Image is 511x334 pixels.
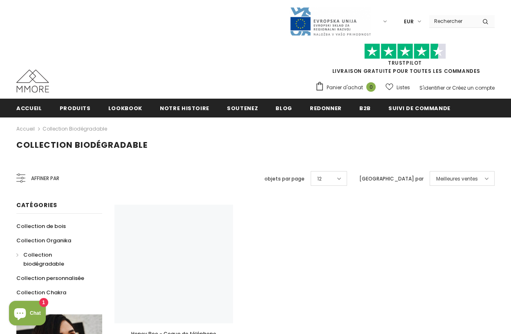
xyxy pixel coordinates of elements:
[388,104,450,112] span: Suivi de commande
[16,201,57,209] span: Catégories
[16,237,71,244] span: Collection Organika
[388,99,450,117] a: Suivi de commande
[16,99,42,117] a: Accueil
[160,99,209,117] a: Notre histoire
[16,274,84,282] span: Collection personnalisée
[60,104,91,112] span: Produits
[385,80,410,95] a: Listes
[397,83,410,92] span: Listes
[16,233,71,248] a: Collection Organika
[310,104,342,112] span: Redonner
[315,81,380,94] a: Panier d'achat 0
[16,124,35,134] a: Accueil
[227,104,258,112] span: soutenez
[446,84,451,91] span: or
[16,219,66,233] a: Collection de bois
[317,175,322,183] span: 12
[16,104,42,112] span: Accueil
[16,271,84,285] a: Collection personnalisée
[359,99,371,117] a: B2B
[264,175,305,183] label: objets par page
[289,7,371,36] img: Javni Razpis
[160,104,209,112] span: Notre histoire
[436,175,478,183] span: Meilleures ventes
[315,47,495,74] span: LIVRAISON GRATUITE POUR TOUTES LES COMMANDES
[452,84,495,91] a: Créez un compte
[16,222,66,230] span: Collection de bois
[388,59,422,66] a: TrustPilot
[16,289,66,296] span: Collection Chakra
[327,83,363,92] span: Panier d'achat
[16,70,49,93] img: Cas MMORE
[31,174,59,183] span: Affiner par
[359,104,371,112] span: B2B
[276,99,292,117] a: Blog
[419,84,445,91] a: S'identifier
[7,301,48,327] inbox-online-store-chat: Shopify online store chat
[16,248,93,271] a: Collection biodégradable
[108,99,142,117] a: Lookbook
[16,285,66,300] a: Collection Chakra
[359,175,424,183] label: [GEOGRAPHIC_DATA] par
[16,139,148,151] span: Collection biodégradable
[366,82,376,92] span: 0
[108,104,142,112] span: Lookbook
[227,99,258,117] a: soutenez
[23,251,64,268] span: Collection biodégradable
[429,15,476,27] input: Search Site
[364,43,446,59] img: Faites confiance aux étoiles pilotes
[310,99,342,117] a: Redonner
[289,18,371,25] a: Javni Razpis
[276,104,292,112] span: Blog
[404,18,414,26] span: EUR
[60,99,91,117] a: Produits
[43,125,107,132] a: Collection biodégradable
